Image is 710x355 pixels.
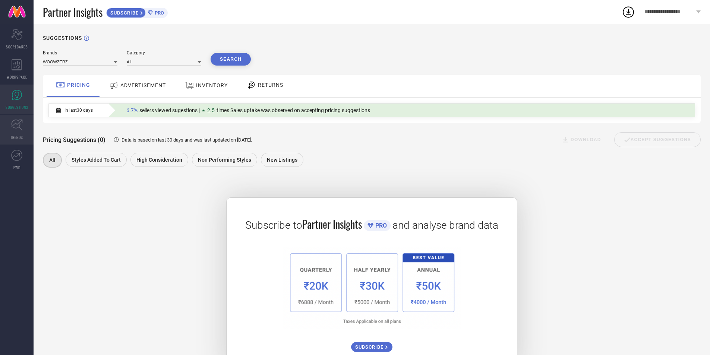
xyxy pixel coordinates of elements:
[153,10,164,16] span: PRO
[373,222,387,229] span: PRO
[351,336,392,352] a: SUBSCRIBE
[7,74,27,80] span: WORKSPACE
[49,157,56,163] span: All
[283,247,460,329] img: 1a6fb96cb29458d7132d4e38d36bc9c7.png
[126,107,138,113] span: 6.7%
[10,134,23,140] span: TRENDS
[72,157,121,163] span: Styles Added To Cart
[211,53,251,66] button: Search
[355,344,385,350] span: SUBSCRIBE
[267,157,297,163] span: New Listings
[107,10,141,16] span: SUBSCRIBE
[196,82,228,88] span: INVENTORY
[6,104,28,110] span: SUGGESTIONS
[106,6,168,18] a: SUBSCRIBEPRO
[43,50,117,56] div: Brands
[43,35,82,41] h1: SUGGESTIONS
[139,107,200,113] span: sellers viewed sugestions |
[622,5,635,19] div: Open download list
[13,165,20,170] span: FWD
[64,108,93,113] span: In last 30 days
[123,105,374,115] div: Percentage of sellers who have viewed suggestions for the current Insight Type
[245,219,302,231] span: Subscribe to
[198,157,251,163] span: Non Performing Styles
[120,82,166,88] span: ADVERTISEMENT
[207,107,215,113] span: 2.5
[258,82,283,88] span: RETURNS
[127,50,201,56] div: Category
[6,44,28,50] span: SCORECARDS
[217,107,370,113] span: times Sales uptake was observed on accepting pricing suggestions
[122,137,252,143] span: Data is based on last 30 days and was last updated on [DATE] .
[302,216,362,232] span: Partner Insights
[136,157,182,163] span: High Consideration
[43,4,102,20] span: Partner Insights
[614,132,701,147] div: Accept Suggestions
[392,219,498,231] span: and analyse brand data
[67,82,90,88] span: PRICING
[43,136,105,143] span: Pricing Suggestions (0)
